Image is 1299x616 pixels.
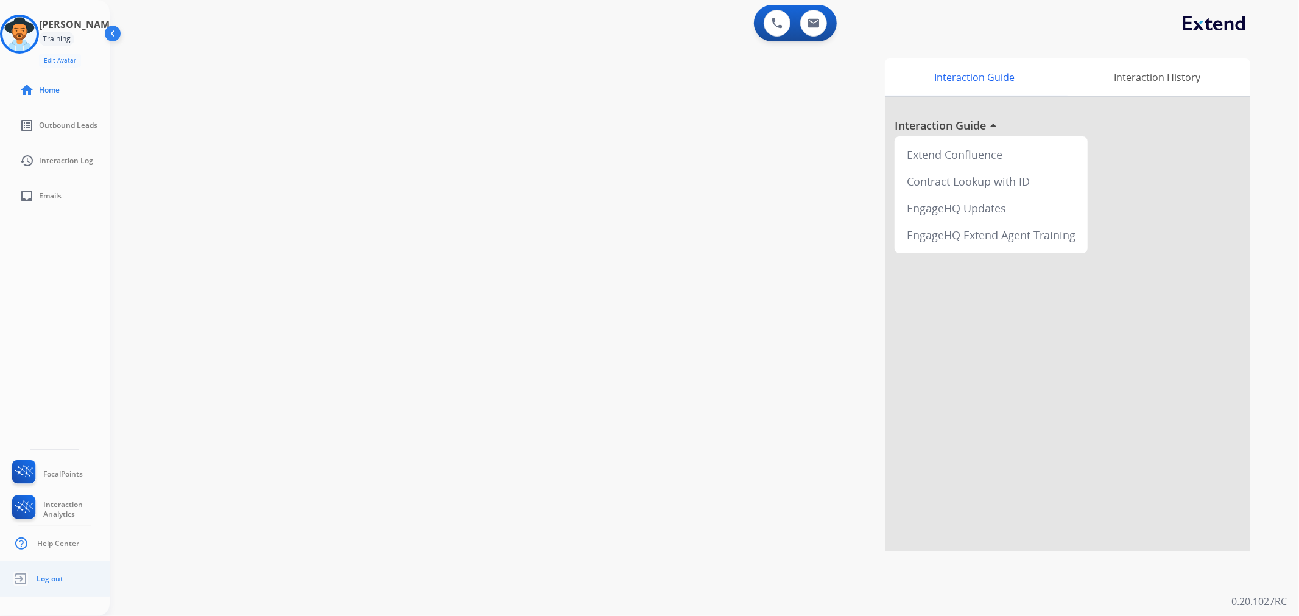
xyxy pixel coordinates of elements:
div: EngageHQ Extend Agent Training [899,222,1083,248]
mat-icon: list_alt [19,118,34,133]
img: avatar [2,17,37,51]
div: Extend Confluence [899,141,1083,168]
button: Edit Avatar [39,54,81,68]
div: Interaction Guide [885,58,1065,96]
span: Interaction Analytics [43,500,110,519]
p: 0.20.1027RC [1231,594,1287,609]
div: Training [39,32,74,46]
span: Interaction Log [39,156,93,166]
div: Contract Lookup with ID [899,168,1083,195]
span: Log out [37,574,63,584]
mat-icon: inbox [19,189,34,203]
span: Emails [39,191,62,201]
span: Home [39,85,60,95]
div: Interaction History [1065,58,1250,96]
span: Outbound Leads [39,121,97,130]
mat-icon: history [19,153,34,168]
span: FocalPoints [43,469,83,479]
div: EngageHQ Updates [899,195,1083,222]
h3: [PERSON_NAME] [39,17,118,32]
mat-icon: home [19,83,34,97]
span: Help Center [37,539,79,548]
a: FocalPoints [10,460,83,488]
a: Interaction Analytics [10,495,110,523]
